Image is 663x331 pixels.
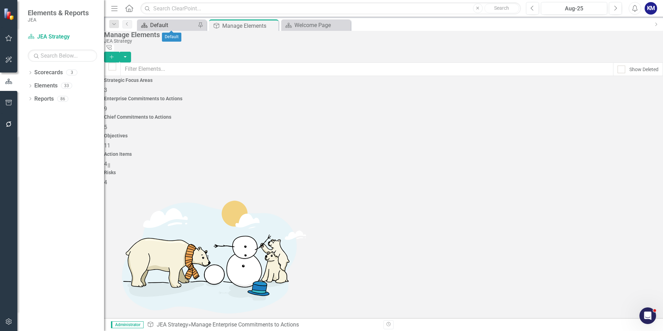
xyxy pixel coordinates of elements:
div: Manage Elements [104,31,660,39]
input: Search ClearPoint... [140,2,521,15]
h4: Chief Commitments to Actions [104,114,663,120]
h4: Strategic Focus Areas [104,78,663,83]
div: Default [162,33,181,42]
div: Aug-25 [543,5,605,13]
div: 33 [61,83,72,89]
input: Search Below... [28,50,97,62]
h4: Risks [104,170,663,175]
div: » Manage Enterprise Commitments to Actions [147,321,378,329]
div: JEA Strategy [104,39,660,44]
h4: Objectives [104,133,663,138]
a: Scorecards [34,69,63,77]
img: ClearPoint Strategy [3,8,16,20]
input: Filter Elements... [120,62,613,76]
div: Manage Elements [222,22,277,30]
button: Search [484,3,519,13]
div: Show Deleted [629,66,658,73]
img: Getting started [104,187,312,325]
span: Search [494,5,509,11]
span: Elements & Reports [28,9,89,17]
a: JEA Strategy [157,321,188,328]
small: JEA [28,17,89,23]
div: Default [150,21,196,29]
a: JEA Strategy [28,33,97,41]
div: Welcome Page [294,21,349,29]
div: 3 [66,70,77,76]
button: KM [645,2,657,15]
div: 86 [57,96,68,102]
a: Welcome Page [283,21,349,29]
a: Elements [34,82,58,90]
h4: Action Items [104,152,663,157]
span: Administrator [111,321,144,328]
iframe: Intercom live chat [639,307,656,324]
h4: Enterprise Commitments to Actions [104,96,663,101]
a: Reports [34,95,54,103]
button: Aug-25 [541,2,607,15]
a: Default [139,21,196,29]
